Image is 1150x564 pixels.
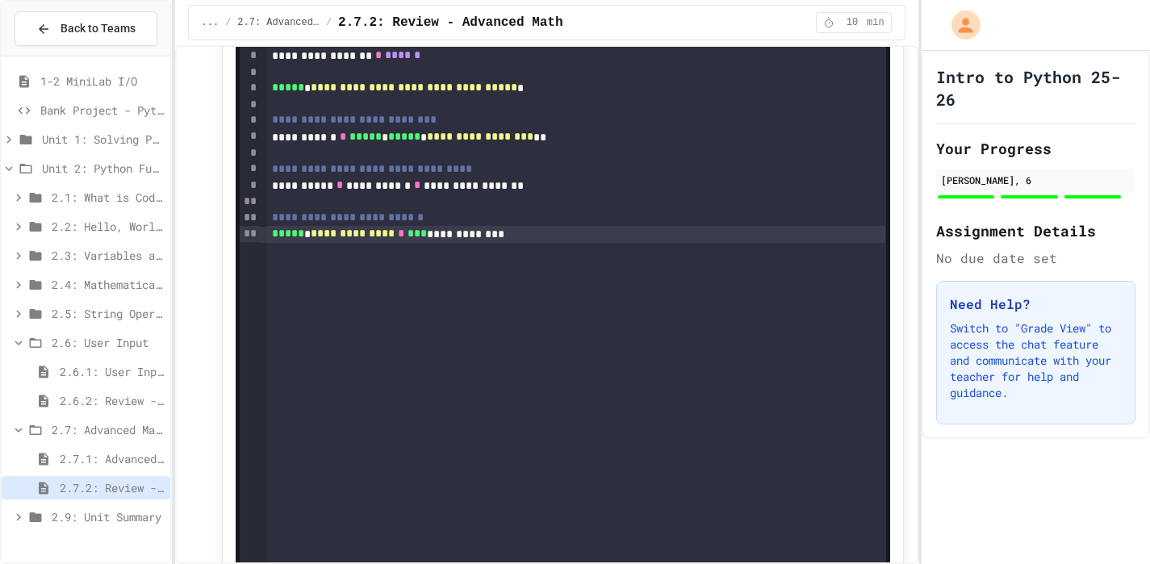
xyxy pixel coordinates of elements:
span: 2.7.2: Review - Advanced Math [338,13,562,32]
span: 2.6: User Input [52,334,164,351]
div: [PERSON_NAME], 6 [941,173,1131,187]
h3: Need Help? [950,295,1122,314]
span: min [867,16,884,29]
span: 2.6.2: Review - User Input [60,392,164,409]
span: Bank Project - Python [40,102,164,119]
div: My Account [935,6,985,44]
span: / [225,16,231,29]
span: 2.2: Hello, World! [52,218,164,235]
span: 2.7: Advanced Math [52,421,164,438]
span: 2.5: String Operators [52,305,164,322]
h2: Assignment Details [936,219,1135,242]
span: 2.1: What is Code? [52,189,164,206]
button: Back to Teams [15,11,157,46]
h2: Your Progress [936,137,1135,160]
p: Switch to "Grade View" to access the chat feature and communicate with your teacher for help and ... [950,320,1122,401]
span: 2.6.1: User Input [60,363,164,380]
span: ... [202,16,220,29]
span: / [326,16,332,29]
span: 2.4: Mathematical Operators [52,276,164,293]
h1: Intro to Python 25-26 [936,65,1135,111]
div: No due date set [936,249,1135,268]
span: 2.7.2: Review - Advanced Math [60,479,164,496]
span: 2.7: Advanced Math [237,16,320,29]
span: 10 [839,16,865,29]
span: Unit 1: Solving Problems in Computer Science [42,131,164,148]
span: 2.3: Variables and Data Types [52,247,164,264]
span: 2.7.1: Advanced Math [60,450,164,467]
span: 2.9: Unit Summary [52,508,164,525]
span: Back to Teams [61,20,136,37]
span: 1-2 MiniLab I/O [40,73,164,90]
span: Unit 2: Python Fundamentals [42,160,164,177]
